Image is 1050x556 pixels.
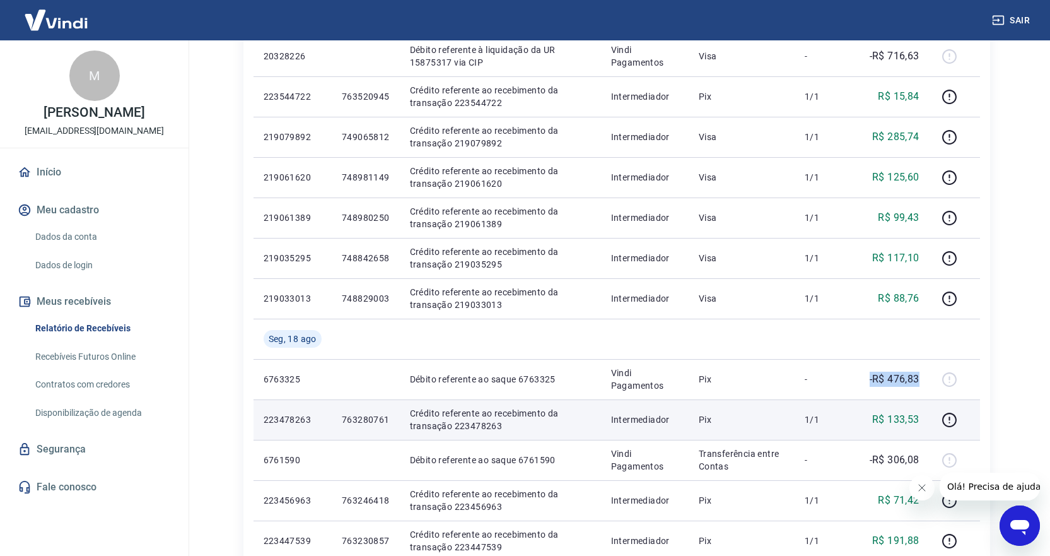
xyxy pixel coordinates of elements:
p: - [805,50,842,62]
p: Intermediador [611,171,679,184]
p: 1/1 [805,131,842,143]
p: 1/1 [805,252,842,264]
p: Débito referente à liquidação da UR 15875317 via CIP [410,44,591,69]
img: Vindi [15,1,97,39]
p: -R$ 476,83 [870,372,919,387]
iframe: Mensagem da empresa [940,473,1040,500]
p: 1/1 [805,292,842,305]
p: Intermediador [611,211,679,224]
p: Intermediador [611,494,679,507]
p: R$ 15,84 [878,89,919,104]
p: 749065812 [342,131,390,143]
p: R$ 117,10 [872,251,919,266]
a: Disponibilização de agenda [30,400,173,426]
p: Visa [699,131,785,143]
p: Visa [699,171,785,184]
p: 219079892 [264,131,322,143]
p: Intermediador [611,90,679,103]
p: 763230857 [342,535,390,547]
p: Crédito referente ao recebimento da transação 223478263 [410,407,591,432]
button: Meus recebíveis [15,288,173,316]
p: 1/1 [805,535,842,547]
p: Visa [699,211,785,224]
p: R$ 125,60 [872,170,919,185]
p: - [805,373,842,386]
div: M [69,50,120,101]
a: Segurança [15,435,173,463]
p: 219033013 [264,292,322,305]
p: 223544722 [264,90,322,103]
p: Visa [699,50,785,62]
iframe: Botão para abrir a janela de mensagens [1000,506,1040,546]
p: 748980250 [342,211,390,224]
p: R$ 71,42 [878,493,919,508]
p: Intermediador [611,131,679,143]
p: 748829003 [342,292,390,305]
p: R$ 133,53 [872,412,919,427]
p: Pix [699,373,785,386]
p: Crédito referente ao recebimento da transação 223456963 [410,488,591,513]
p: Intermediador [611,292,679,305]
p: Pix [699,535,785,547]
p: Intermediador [611,413,679,426]
p: 763520945 [342,90,390,103]
p: 748981149 [342,171,390,184]
p: 219035295 [264,252,322,264]
p: Crédito referente ao recebimento da transação 219061389 [410,205,591,230]
p: 223478263 [264,413,322,426]
p: Transferência entre Contas [699,447,785,473]
p: -R$ 716,63 [870,49,919,64]
a: Fale conosco [15,473,173,501]
p: 1/1 [805,90,842,103]
p: Pix [699,413,785,426]
p: Intermediador [611,535,679,547]
p: Vindi Pagamentos [611,367,679,392]
p: Visa [699,292,785,305]
a: Dados da conta [30,224,173,250]
button: Meu cadastro [15,196,173,224]
a: Dados de login [30,252,173,278]
p: 763280761 [342,413,390,426]
button: Sair [989,9,1035,32]
a: Relatório de Recebíveis [30,316,173,341]
p: R$ 99,43 [878,210,919,225]
p: 748842658 [342,252,390,264]
p: 6763325 [264,373,322,386]
p: 1/1 [805,494,842,507]
p: Crédito referente ao recebimento da transação 219033013 [410,286,591,311]
p: R$ 88,76 [878,291,919,306]
p: Vindi Pagamentos [611,44,679,69]
p: 223447539 [264,535,322,547]
p: R$ 191,88 [872,533,919,548]
a: Início [15,158,173,186]
p: 1/1 [805,413,842,426]
p: - [805,454,842,466]
p: 763246418 [342,494,390,507]
p: Pix [699,90,785,103]
p: 1/1 [805,171,842,184]
p: Débito referente ao saque 6761590 [410,454,591,466]
p: Débito referente ao saque 6763325 [410,373,591,386]
a: Contratos com credores [30,372,173,398]
span: Olá! Precisa de ajuda? [8,9,106,19]
p: 223456963 [264,494,322,507]
iframe: Fechar mensagem [909,475,935,500]
p: [PERSON_NAME] [44,106,144,119]
p: Visa [699,252,785,264]
p: Pix [699,494,785,507]
p: Crédito referente ao recebimento da transação 219079892 [410,124,591,150]
p: [EMAIL_ADDRESS][DOMAIN_NAME] [25,124,164,138]
p: -R$ 306,08 [870,452,919,468]
p: 219061389 [264,211,322,224]
p: 1/1 [805,211,842,224]
p: Crédito referente ao recebimento da transação 219035295 [410,245,591,271]
p: Intermediador [611,252,679,264]
p: 20328226 [264,50,322,62]
p: 219061620 [264,171,322,184]
p: R$ 285,74 [872,129,919,145]
p: 6761590 [264,454,322,466]
p: Crédito referente ao recebimento da transação 223447539 [410,528,591,553]
a: Recebíveis Futuros Online [30,344,173,370]
span: Seg, 18 ago [269,333,317,345]
p: Vindi Pagamentos [611,447,679,473]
